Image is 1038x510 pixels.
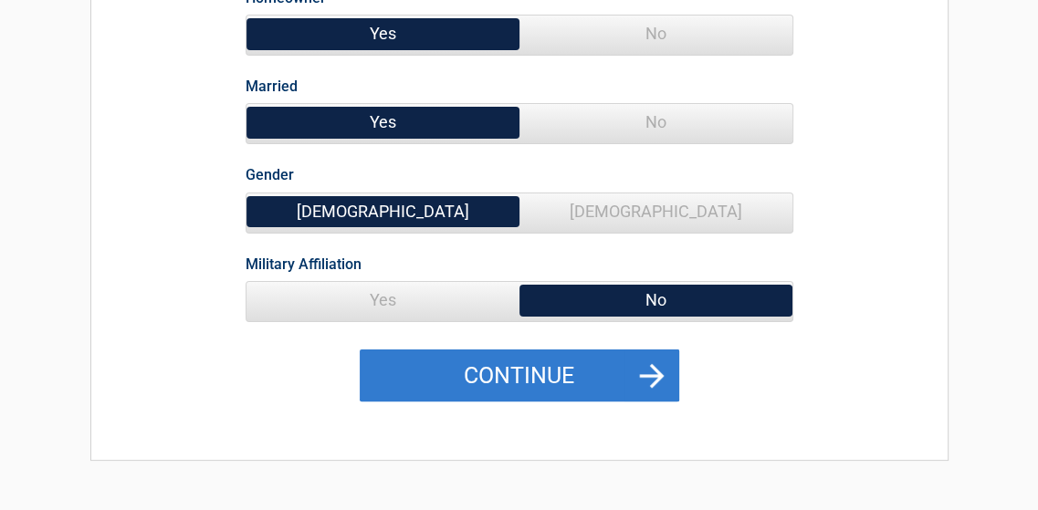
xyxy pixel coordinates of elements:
[246,74,298,99] label: Married
[519,193,792,230] span: [DEMOGRAPHIC_DATA]
[246,16,519,52] span: Yes
[360,349,679,402] button: Continue
[519,104,792,141] span: No
[246,162,294,187] label: Gender
[246,193,519,230] span: [DEMOGRAPHIC_DATA]
[519,282,792,318] span: No
[246,252,362,276] label: Military Affiliation
[246,104,519,141] span: Yes
[246,282,519,318] span: Yes
[519,16,792,52] span: No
